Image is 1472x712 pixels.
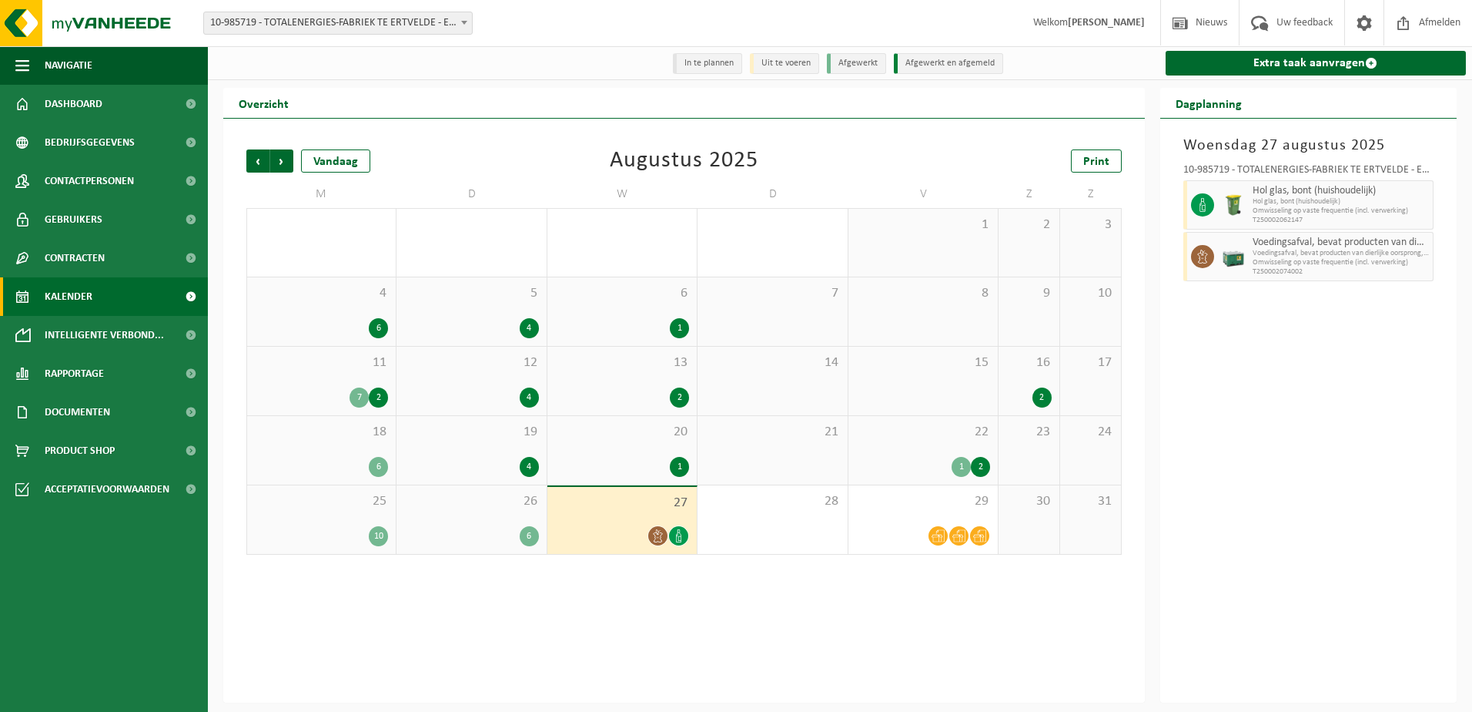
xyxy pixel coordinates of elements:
span: 26 [404,493,538,510]
h2: Dagplanning [1160,88,1257,118]
span: Product Shop [45,432,115,470]
div: 1 [670,457,689,477]
span: 13 [555,354,689,371]
div: 2 [369,388,388,408]
div: 4 [520,388,539,408]
li: In te plannen [673,53,742,74]
span: 31 [1068,493,1113,510]
td: V [848,180,999,208]
span: 19 [404,424,538,441]
div: 10 [369,526,388,546]
span: 8 [856,285,990,302]
span: 10 [1068,285,1113,302]
span: Hol glas, bont (huishoudelijk) [1253,185,1430,197]
div: 4 [520,457,539,477]
div: 6 [369,318,388,338]
td: Z [999,180,1060,208]
span: Gebruikers [45,200,102,239]
span: Voedingsafval, bevat producten van dierlijke oorsprong, onve [1253,249,1430,258]
a: Print [1071,149,1122,173]
td: M [246,180,396,208]
span: T250002074002 [1253,267,1430,277]
span: 15 [856,354,990,371]
div: 6 [369,457,388,477]
span: 17 [1068,354,1113,371]
span: Acceptatievoorwaarden [45,470,169,509]
span: 12 [404,354,538,371]
a: Extra taak aanvragen [1166,51,1467,76]
span: Vorige [246,149,269,173]
span: 6 [555,285,689,302]
span: 10-985719 - TOTALENERGIES-FABRIEK TE ERTVELDE - ERTVELDE [204,12,472,34]
span: 10-985719 - TOTALENERGIES-FABRIEK TE ERTVELDE - ERTVELDE [203,12,473,35]
span: T250002062147 [1253,216,1430,225]
td: D [698,180,848,208]
div: 2 [670,388,689,408]
td: W [547,180,698,208]
span: Contracten [45,239,105,277]
span: 21 [705,424,839,441]
td: D [396,180,547,208]
td: Z [1060,180,1122,208]
span: 11 [255,354,388,371]
div: 2 [971,457,990,477]
span: 16 [1006,354,1052,371]
span: Omwisseling op vaste frequentie (incl. verwerking) [1253,207,1430,216]
div: Augustus 2025 [610,149,758,173]
div: 10-985719 - TOTALENERGIES-FABRIEK TE ERTVELDE - ERTVELDE [1183,165,1434,180]
li: Afgewerkt en afgemeld [894,53,1003,74]
span: 29 [856,493,990,510]
span: Documenten [45,393,110,432]
strong: [PERSON_NAME] [1068,17,1145,29]
span: Rapportage [45,354,104,393]
span: 25 [255,493,388,510]
span: Dashboard [45,85,102,123]
span: Kalender [45,277,92,316]
span: 20 [555,424,689,441]
span: Voedingsafval, bevat producten van dierlijke oorsprong, onverpakt, categorie 3 [1253,237,1430,249]
span: 23 [1006,424,1052,441]
span: Print [1083,156,1109,168]
span: 1 [856,217,990,233]
span: 2 [1006,217,1052,233]
div: 1 [670,318,689,338]
li: Afgewerkt [827,53,886,74]
span: 7 [705,285,839,302]
span: 4 [255,285,388,302]
span: Navigatie [45,46,92,85]
span: 14 [705,354,839,371]
span: 5 [404,285,538,302]
span: Volgende [270,149,293,173]
span: Hol glas, bont (huishoudelijk) [1253,197,1430,207]
div: 7 [350,388,369,408]
span: 22 [856,424,990,441]
li: Uit te voeren [750,53,819,74]
img: WB-0240-HPE-GN-50 [1222,193,1245,217]
span: Intelligente verbond... [45,316,164,354]
img: PB-LB-0680-HPE-GN-01 [1222,245,1245,268]
span: 9 [1006,285,1052,302]
span: 30 [1006,493,1052,510]
div: 2 [1032,388,1052,408]
div: Vandaag [301,149,370,173]
span: Contactpersonen [45,162,134,200]
div: 6 [520,526,539,546]
span: 18 [255,424,388,441]
h3: Woensdag 27 augustus 2025 [1183,134,1434,157]
span: Omwisseling op vaste frequentie (incl. verwerking) [1253,258,1430,267]
span: 24 [1068,424,1113,441]
span: 28 [705,493,839,510]
div: 1 [952,457,971,477]
h2: Overzicht [223,88,304,118]
span: 3 [1068,217,1113,233]
span: 27 [555,495,689,512]
span: Bedrijfsgegevens [45,123,135,162]
div: 4 [520,318,539,338]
